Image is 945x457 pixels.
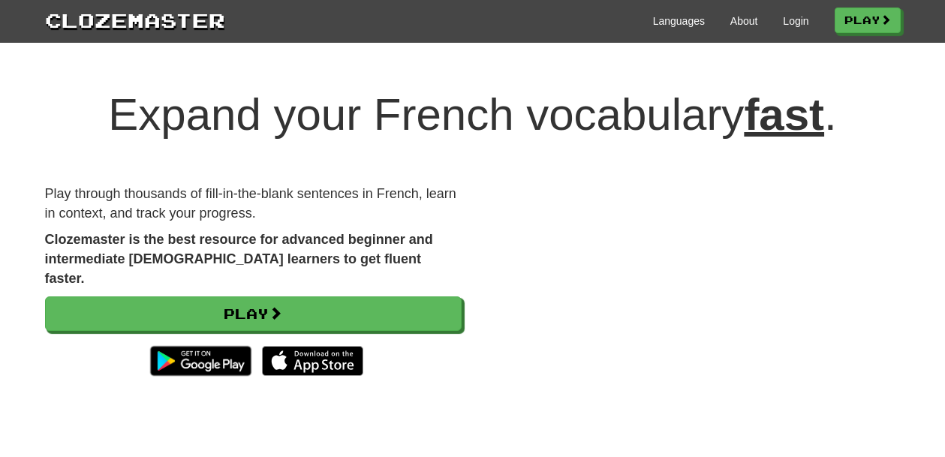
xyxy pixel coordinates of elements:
p: Play through thousands of fill-in-the-blank sentences in French, learn in context, and track your... [45,185,462,223]
a: Play [45,296,462,331]
h1: Expand your French vocabulary . [45,90,901,140]
a: About [730,14,758,29]
img: Download_on_the_App_Store_Badge_US-UK_135x40-25178aeef6eb6b83b96f5f2d004eda3bffbb37122de64afbaef7... [262,346,363,376]
u: fast [744,89,824,140]
img: Get it on Google Play [143,338,259,383]
a: Languages [653,14,705,29]
a: Clozemaster [45,6,225,34]
a: Play [835,8,901,33]
a: Login [783,14,808,29]
strong: Clozemaster is the best resource for advanced beginner and intermediate [DEMOGRAPHIC_DATA] learne... [45,232,433,285]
